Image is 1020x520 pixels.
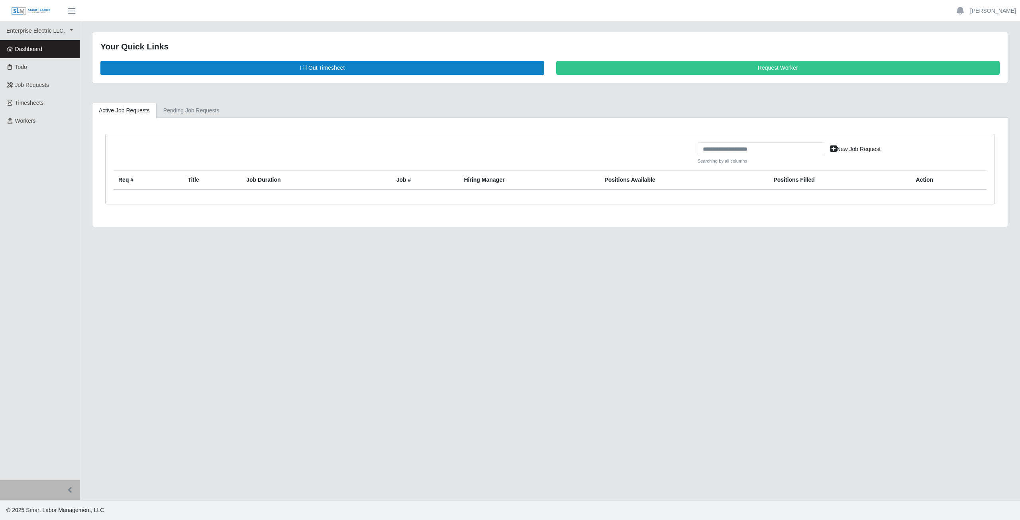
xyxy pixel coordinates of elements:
[15,100,44,106] span: Timesheets
[970,7,1016,15] a: [PERSON_NAME]
[183,171,241,190] th: Title
[15,82,49,88] span: Job Requests
[556,61,1000,75] a: Request Worker
[114,171,183,190] th: Req #
[600,171,769,190] th: Positions Available
[459,171,600,190] th: Hiring Manager
[6,507,104,513] span: © 2025 Smart Labor Management, LLC
[100,40,1000,53] div: Your Quick Links
[157,103,226,118] a: Pending Job Requests
[11,7,51,16] img: SLM Logo
[241,171,365,190] th: Job Duration
[100,61,544,75] a: Fill Out Timesheet
[769,171,911,190] th: Positions Filled
[392,171,459,190] th: Job #
[92,103,157,118] a: Active Job Requests
[15,46,43,52] span: Dashboard
[15,64,27,70] span: Todo
[15,118,36,124] span: Workers
[911,171,987,190] th: Action
[698,158,825,165] small: Searching by all columns
[825,142,886,156] a: New Job Request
